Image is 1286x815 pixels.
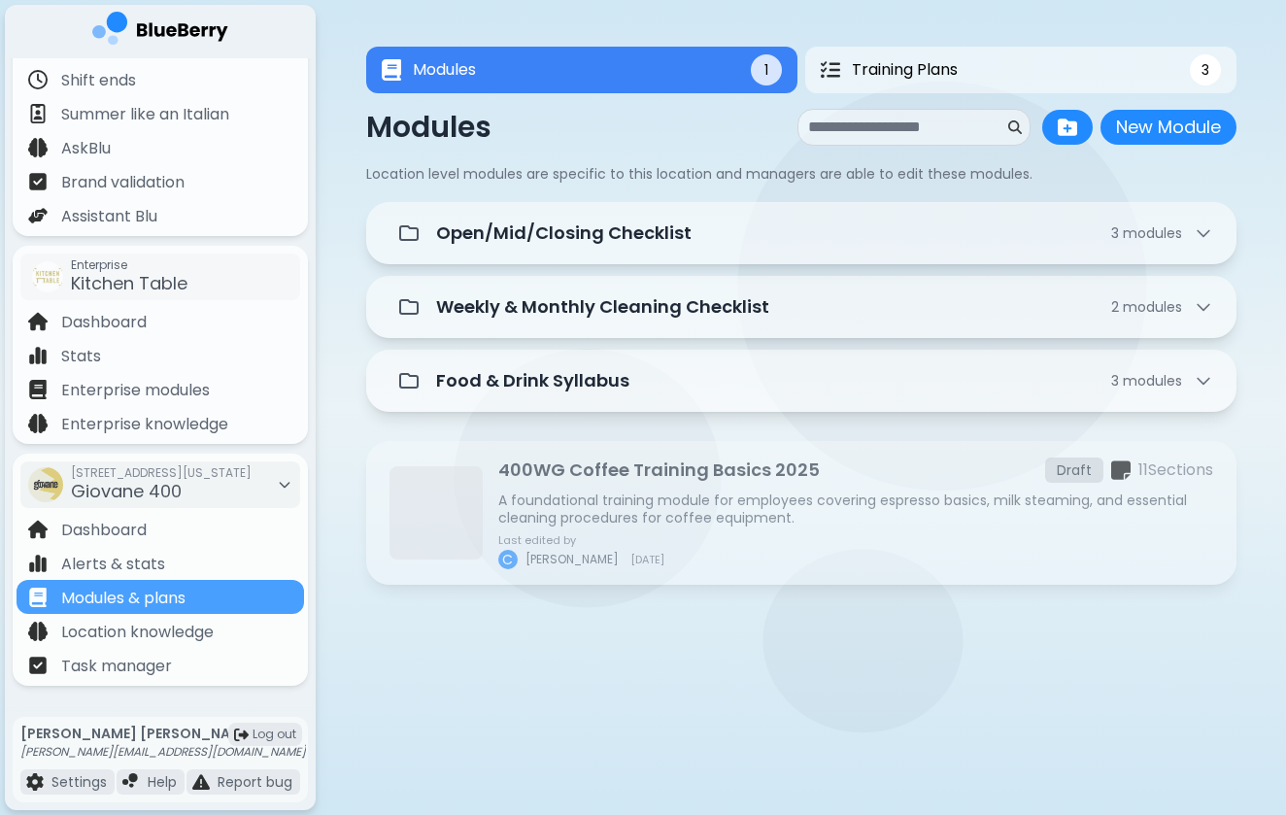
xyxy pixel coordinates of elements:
[71,479,182,503] span: Giovane 400
[436,367,629,394] p: Food & Drink Syllabus
[28,467,63,502] img: company thumbnail
[61,553,165,576] p: Alerts & stats
[498,492,1213,526] p: A foundational training module for employees covering espresso basics, milk steaming, and essenti...
[382,59,401,82] img: Modules
[1111,459,1131,482] img: sections icon
[32,261,63,292] img: company thumbnail
[1201,61,1209,79] span: 3
[61,345,101,368] p: Stats
[61,137,111,160] p: AskBlu
[61,413,228,436] p: Enterprise knowledge
[61,311,147,334] p: Dashboard
[28,346,48,365] img: file icon
[218,773,292,791] p: Report bug
[366,165,1236,183] p: Location level modules are specific to this location and managers are able to edit these modules.
[61,69,136,92] p: Shift ends
[28,622,48,641] img: file icon
[28,656,48,675] img: file icon
[51,773,107,791] p: Settings
[28,554,48,573] img: file icon
[436,293,769,321] p: Weekly & Monthly Cleaning Checklist
[366,110,491,145] p: Modules
[1058,118,1077,137] img: folder plus icon
[1008,120,1022,134] img: search icon
[525,552,619,567] span: [PERSON_NAME]
[92,12,228,51] img: company logo
[1111,298,1182,316] span: 2
[498,534,664,546] p: Last edited by
[28,172,48,191] img: file icon
[148,773,177,791] p: Help
[366,441,1236,585] a: 400WG Coffee Training Basics 2025Draftsections icon11SectionsA foundational training module for e...
[71,465,252,481] span: [STREET_ADDRESS][US_STATE]
[436,220,692,247] p: Open/Mid/Closing Checklist
[28,414,48,433] img: file icon
[1123,297,1182,317] span: module s
[192,773,210,791] img: file icon
[61,171,185,194] p: Brand validation
[1100,110,1236,145] button: New Module
[821,60,840,80] img: Training Plans
[502,551,513,568] span: C
[28,70,48,89] img: file icon
[71,271,187,295] span: Kitchen Table
[61,379,210,402] p: Enterprise modules
[122,773,140,791] img: file icon
[28,104,48,123] img: file icon
[1111,224,1182,242] span: 3
[28,206,48,225] img: file icon
[764,61,768,79] span: 1
[1045,458,1103,483] div: Draft
[630,554,664,565] span: [DATE]
[852,58,958,82] span: Training Plans
[28,312,48,331] img: file icon
[61,519,147,542] p: Dashboard
[61,103,229,126] p: Summer like an Italian
[20,725,306,742] p: [PERSON_NAME] [PERSON_NAME]
[28,380,48,399] img: file icon
[1123,371,1182,391] span: module s
[71,257,187,273] span: Enterprise
[20,744,306,760] p: [PERSON_NAME][EMAIL_ADDRESS][DOMAIN_NAME]
[61,621,214,644] p: Location knowledge
[1123,223,1182,243] span: module s
[366,47,797,93] button: ModulesModules1
[413,58,476,82] span: Modules
[28,520,48,539] img: file icon
[61,587,186,610] p: Modules & plans
[61,655,172,678] p: Task manager
[805,47,1236,93] button: Training PlansTraining Plans3
[1111,372,1182,390] span: 3
[253,727,296,742] span: Log out
[498,457,820,484] p: 400WG Coffee Training Basics 2025
[1138,458,1213,482] p: 11 Section s
[28,138,48,157] img: file icon
[28,588,48,607] img: file icon
[234,728,249,742] img: logout
[61,205,157,228] p: Assistant Blu
[26,773,44,791] img: file icon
